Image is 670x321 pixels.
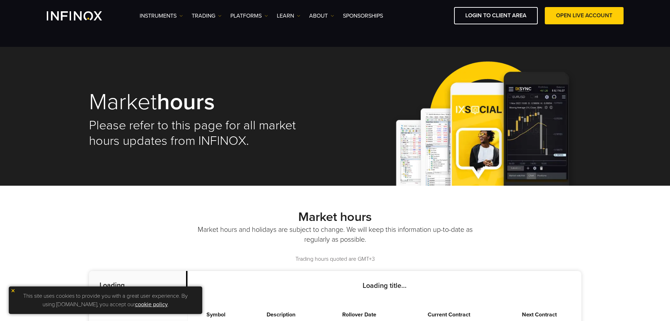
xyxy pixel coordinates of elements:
a: Instruments [140,12,183,20]
h1: Market [89,90,325,114]
strong: Loading... [100,281,130,290]
a: cookie policy [135,301,168,308]
a: SPONSORSHIPS [343,12,383,20]
strong: Loading title... [363,282,407,290]
p: Market hours and holidays are subject to change. We will keep this information up-to-date as regu... [196,225,474,245]
strong: Market hours [298,209,372,224]
a: Learn [277,12,300,20]
a: PLATFORMS [230,12,268,20]
a: INFINOX Logo [47,11,119,20]
p: This site uses cookies to provide you with a great user experience. By using [DOMAIN_NAME], you a... [12,290,199,310]
a: ABOUT [309,12,334,20]
a: LOGIN TO CLIENT AREA [454,7,538,24]
a: TRADING [192,12,222,20]
p: Trading hours quoted are GMT+3 [89,255,581,263]
h2: Please refer to this page for all market hours updates from INFINOX. [89,118,325,149]
a: OPEN LIVE ACCOUNT [545,7,624,24]
strong: hours [157,88,215,116]
img: yellow close icon [11,288,15,293]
